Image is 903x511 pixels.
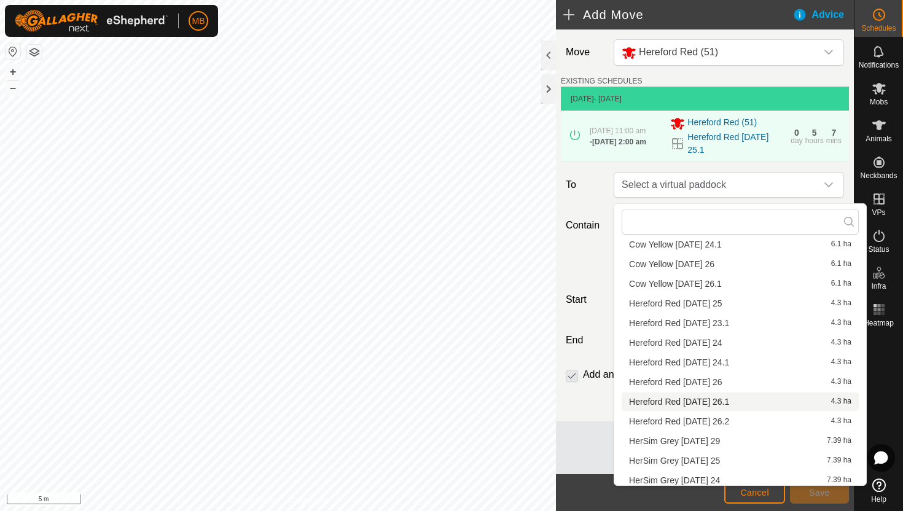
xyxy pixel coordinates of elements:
span: Select a virtual paddock [617,173,816,197]
span: Cow Yellow [DATE] 26 [629,260,714,268]
img: Gallagher Logo [15,10,168,32]
li: Cow Yellow Sunday 24.1 [622,235,859,254]
span: Schedules [861,25,896,32]
span: 7.39 ha [827,437,851,445]
div: 0 [794,128,799,137]
li: Hereford Red Saturday 23.1 [622,314,859,332]
span: Notifications [859,61,899,69]
li: Hereford Red tuesday 26 [622,373,859,391]
label: Contain [561,218,609,233]
a: Contact Us [290,495,326,506]
li: HerSim Grey Sunday 24 [622,471,859,490]
span: Hereford Red [DATE] 24.1 [629,358,729,367]
span: Help [871,496,886,503]
span: 6.1 ha [831,279,851,288]
button: Cancel [724,482,785,504]
label: Add another scheduled move [583,370,711,380]
span: Hereford Red [DATE] 26 [629,378,722,386]
span: Cancel [740,488,769,497]
span: 4.3 ha [831,358,851,367]
button: Reset Map [6,44,20,59]
span: 7.39 ha [827,476,851,485]
span: HerSim Grey [DATE] 24 [629,476,720,485]
label: Move [561,39,609,66]
span: Hereford Red [DATE] 26.1 [629,397,729,406]
div: - [590,136,646,147]
span: [DATE] 11:00 am [590,127,646,135]
button: + [6,64,20,79]
span: - [DATE] [594,95,622,103]
span: 4.3 ha [831,319,851,327]
span: Hereford Red [DATE] 26.2 [629,417,729,426]
div: 5 [812,128,817,137]
span: 4.3 ha [831,299,851,308]
span: 6.1 ha [831,240,851,249]
span: 4.3 ha [831,417,851,426]
span: 6.1 ha [831,260,851,268]
li: Cow Yellow Tuesday 26 [622,255,859,273]
span: HerSim Grey [DATE] 25 [629,456,720,465]
label: EXISTING SCHEDULES [561,76,643,87]
span: 4.3 ha [831,378,851,386]
span: 4.3 ha [831,397,851,406]
label: To [561,172,609,198]
span: Cow Yellow [DATE] 24.1 [629,240,722,249]
button: – [6,80,20,95]
span: MB [192,15,205,28]
div: day [791,137,802,144]
div: 7 [831,128,836,137]
div: dropdown trigger [816,173,841,197]
span: 4.3 ha [831,338,851,347]
li: Cow Yellow Tuesday 26.1 [622,275,859,293]
span: [DATE] 2:00 am [592,138,646,146]
li: Hereford Red Tuesday 26.2 [622,412,859,431]
span: Hereford Red (51) [687,116,757,131]
span: Cow Yellow [DATE] 26.1 [629,279,722,288]
li: Hereford Red Sunday 24 [622,334,859,352]
span: Save [809,488,830,497]
label: Start [561,292,609,307]
a: Help [854,474,903,508]
li: Hereford Red Monday 25 [622,294,859,313]
span: Hereford Red [DATE] 23.1 [629,319,729,327]
span: Hereford Red [DATE] 24 [629,338,722,347]
div: hours [805,137,824,144]
span: Mobs [870,98,888,106]
button: Save [790,482,849,504]
li: HerSim Grey Friday 29 [622,432,859,450]
div: Advice [792,7,854,22]
span: Infra [871,283,886,290]
span: Hereford Red [617,40,816,65]
div: dropdown trigger [816,40,841,65]
button: Map Layers [27,45,42,60]
li: HerSim Grey Monday 25 [622,451,859,470]
label: End [561,333,609,348]
div: mins [826,137,842,144]
span: [DATE] [571,95,594,103]
span: Hereford Red (51) [639,47,718,57]
span: Animals [866,135,892,142]
li: Hereford Red Sunday 24.1 [622,353,859,372]
li: Hereford Red Tuesday 26.1 [622,392,859,411]
span: 7.39 ha [827,456,851,465]
a: Privacy Policy [229,495,275,506]
span: Hereford Red [DATE] 25 [629,299,722,308]
span: Status [868,246,889,253]
span: VPs [872,209,885,216]
h2: Add Move [563,7,792,22]
span: Neckbands [860,172,897,179]
span: HerSim Grey [DATE] 29 [629,437,720,445]
span: Heatmap [864,319,894,327]
a: Hereford Red [DATE] 25.1 [687,131,783,157]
